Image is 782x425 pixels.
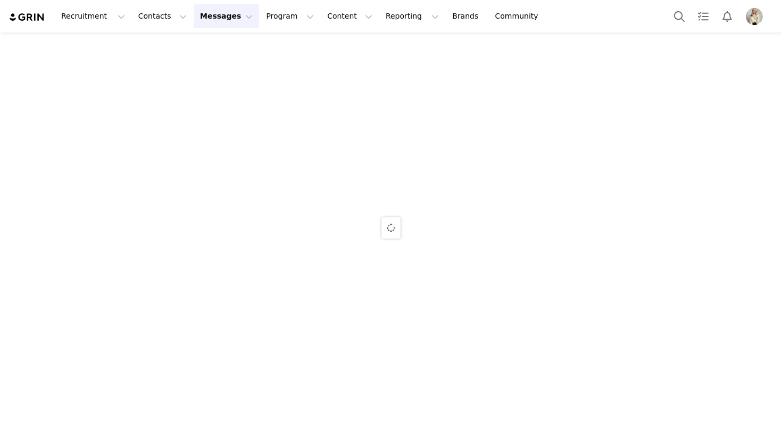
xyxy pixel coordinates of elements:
button: Content [321,4,379,28]
button: Recruitment [55,4,131,28]
a: Tasks [692,4,715,28]
button: Profile [739,8,773,25]
button: Program [260,4,320,28]
a: Brands [446,4,488,28]
img: 167c0ca9-acfa-48ca-a4f5-8d4c4ccb6a86.jpg [746,8,763,25]
a: Community [489,4,550,28]
img: grin logo [9,12,46,22]
button: Messages [194,4,259,28]
button: Reporting [379,4,445,28]
button: Search [668,4,691,28]
button: Notifications [716,4,739,28]
button: Contacts [132,4,193,28]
